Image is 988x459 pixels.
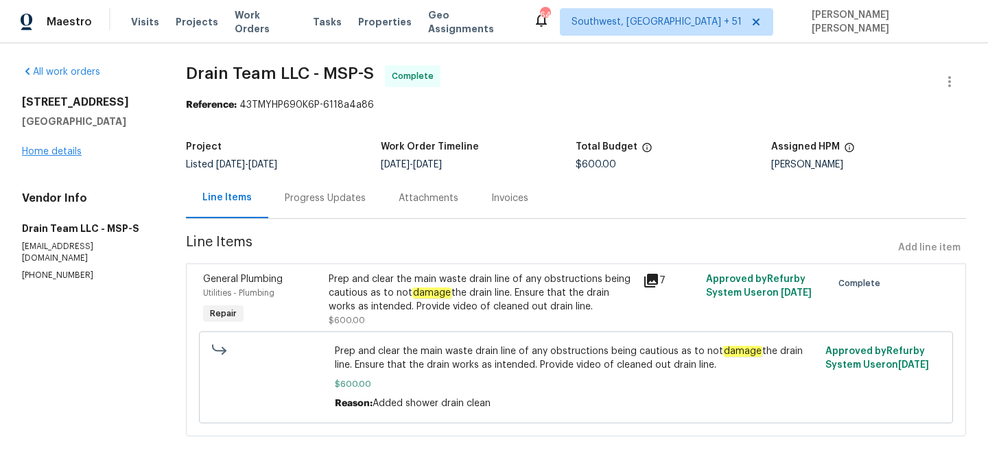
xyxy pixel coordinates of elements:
[203,274,283,284] span: General Plumbing
[202,191,252,204] div: Line Items
[399,191,458,205] div: Attachments
[22,270,153,281] p: [PHONE_NUMBER]
[381,142,479,152] h5: Work Order Timeline
[643,272,698,289] div: 7
[771,142,840,152] h5: Assigned HPM
[186,65,374,82] span: Drain Team LLC - MSP-S
[186,142,222,152] h5: Project
[22,115,153,128] h5: [GEOGRAPHIC_DATA]
[204,307,242,320] span: Repair
[176,15,218,29] span: Projects
[771,160,966,169] div: [PERSON_NAME]
[844,142,855,160] span: The hpm assigned to this work order.
[706,274,812,298] span: Approved by Refurby System User on
[412,287,451,298] em: damage
[392,69,439,83] span: Complete
[313,17,342,27] span: Tasks
[335,399,373,408] span: Reason:
[335,377,818,391] span: $600.00
[335,344,818,372] span: Prep and clear the main waste drain line of any obstructions being cautious as to not the drain l...
[576,160,616,169] span: $600.00
[825,346,929,370] span: Approved by Refurby System User on
[572,15,742,29] span: Southwest, [GEOGRAPHIC_DATA] + 51
[329,316,365,325] span: $600.00
[576,142,637,152] h5: Total Budget
[216,160,277,169] span: -
[373,399,491,408] span: Added shower drain clean
[47,15,92,29] span: Maestro
[22,241,153,264] p: [EMAIL_ADDRESS][DOMAIN_NAME]
[381,160,442,169] span: -
[22,222,153,235] h5: Drain Team LLC - MSP-S
[186,98,966,112] div: 43TMYHP690K6P-6118a4a86
[781,288,812,298] span: [DATE]
[22,191,153,205] h4: Vendor Info
[358,15,412,29] span: Properties
[428,8,517,36] span: Geo Assignments
[838,276,886,290] span: Complete
[491,191,528,205] div: Invoices
[329,272,635,314] div: Prep and clear the main waste drain line of any obstructions being cautious as to not the drain l...
[806,8,967,36] span: [PERSON_NAME] [PERSON_NAME]
[203,289,274,297] span: Utilities - Plumbing
[413,160,442,169] span: [DATE]
[898,360,929,370] span: [DATE]
[186,160,277,169] span: Listed
[723,346,762,357] em: damage
[381,160,410,169] span: [DATE]
[248,160,277,169] span: [DATE]
[22,95,153,109] h2: [STREET_ADDRESS]
[540,8,550,22] div: 647
[642,142,652,160] span: The total cost of line items that have been proposed by Opendoor. This sum includes line items th...
[186,235,893,261] span: Line Items
[22,67,100,77] a: All work orders
[186,100,237,110] b: Reference:
[22,147,82,156] a: Home details
[235,8,296,36] span: Work Orders
[131,15,159,29] span: Visits
[216,160,245,169] span: [DATE]
[285,191,366,205] div: Progress Updates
